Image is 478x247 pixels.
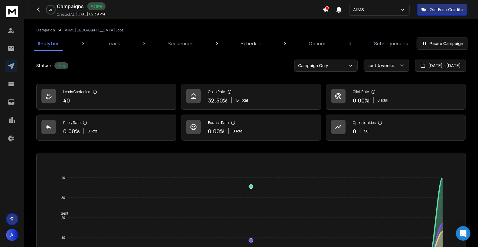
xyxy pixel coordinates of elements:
[61,216,65,219] tspan: 20
[36,28,55,33] button: Campaign
[181,84,321,110] a: Open Rate32.50%13Total
[417,4,467,16] button: Get Free Credits
[34,36,63,51] a: Analytics
[241,40,262,47] p: Schedule
[305,36,330,51] a: Options
[415,60,466,72] button: [DATE] - [DATE]
[61,236,65,239] tspan: 10
[107,40,120,47] p: Leads
[36,84,176,110] a: Leads Contacted40
[370,36,412,51] a: Subsequences
[65,28,123,33] p: AIIMS [GEOGRAPHIC_DATA] Jobs
[353,127,356,135] p: 0
[208,127,225,135] p: 0.00 %
[76,12,105,17] p: [DATE] 02:39 PM
[56,211,68,216] span: Sent
[87,2,106,10] div: Active
[353,96,369,105] p: 0.00 %
[181,115,321,141] a: Bounce Rate0.00%0 Total
[353,89,369,94] p: Click Rate
[298,63,330,69] p: Campaign Only
[63,96,70,105] p: 40
[168,40,193,47] p: Sequences
[61,196,65,200] tspan: 30
[237,36,265,51] a: Schedule
[37,40,60,47] p: Analytics
[240,98,248,103] span: Total
[353,7,366,13] p: AIIMS
[377,98,388,103] p: 0 Total
[430,7,463,13] p: Get Free Credits
[36,63,51,69] p: Status:
[208,96,228,105] p: 32.50 %
[232,129,243,134] p: 0 Total
[61,176,65,180] tspan: 40
[6,229,18,241] button: A
[456,226,470,241] div: Open Intercom Messenger
[49,8,53,11] p: 0 %
[309,40,327,47] p: Options
[326,115,466,141] a: Opportunities0$0
[54,62,68,69] div: Active
[353,120,376,125] p: Opportunities
[417,37,468,50] button: Pause Campaign
[57,12,75,17] p: Created At:
[164,36,197,51] a: Sequences
[63,89,90,94] p: Leads Contacted
[208,89,225,94] p: Open Rate
[364,129,369,134] p: $ 0
[63,127,80,135] p: 0.00 %
[88,129,99,134] p: 0 Total
[36,115,176,141] a: Reply Rate0.00%0 Total
[236,98,239,103] span: 13
[326,84,466,110] a: Click Rate0.00%0 Total
[57,3,84,10] h1: Campaigns
[63,120,80,125] p: Reply Rate
[368,63,397,69] p: Last 4 weeks
[103,36,124,51] a: Leads
[208,120,229,125] p: Bounce Rate
[374,40,408,47] p: Subsequences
